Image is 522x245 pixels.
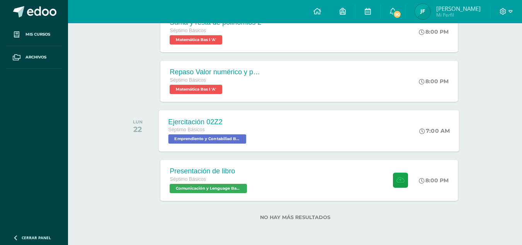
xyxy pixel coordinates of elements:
[168,118,248,126] div: Ejercitación 02Z2
[415,4,430,19] img: 311103a8cd66eeedbf7ebc9f553f178c.png
[26,54,46,60] span: Archivos
[170,77,206,83] span: Séptimo Básicos
[6,46,62,69] a: Archivos
[436,12,481,18] span: Mi Perfil
[170,35,222,45] span: Matemática Bas I 'A'
[419,28,449,35] div: 8:00 PM
[170,176,206,182] span: Séptimo Básicos
[170,28,206,33] span: Séptimo Básicos
[133,125,143,134] div: 22
[170,167,249,175] div: Presentación de libro
[170,85,222,94] span: Matemática Bas I 'A'
[120,214,470,220] label: No hay más resultados
[133,119,143,125] div: LUN
[170,68,262,76] div: Repaso Valor numérico y polinomios
[393,10,401,19] span: 90
[420,127,450,134] div: 7:00 AM
[6,23,62,46] a: Mis cursos
[22,235,51,240] span: Cerrar panel
[419,177,449,184] div: 8:00 PM
[168,134,247,144] span: Emprendiento y Contabiliad Bas I 'A'
[26,31,50,38] span: Mis cursos
[170,184,247,193] span: Comunicación y Lenguage Bas I 'A'
[168,127,205,132] span: Séptimo Básicos
[436,5,481,12] span: [PERSON_NAME]
[419,78,449,85] div: 8:00 PM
